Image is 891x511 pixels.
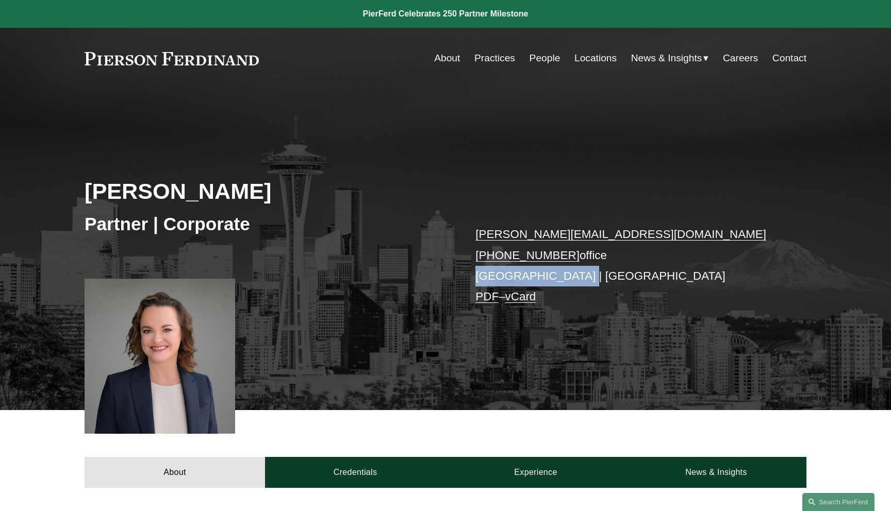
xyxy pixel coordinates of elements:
[434,48,460,68] a: About
[265,457,445,488] a: Credentials
[772,48,806,68] a: Contact
[475,228,766,241] a: [PERSON_NAME][EMAIL_ADDRESS][DOMAIN_NAME]
[85,213,445,235] h3: Partner | Corporate
[530,48,560,68] a: People
[802,493,874,511] a: Search this site
[723,48,758,68] a: Careers
[574,48,617,68] a: Locations
[631,48,709,68] a: folder dropdown
[626,457,806,488] a: News & Insights
[85,457,265,488] a: About
[475,249,580,262] a: [PHONE_NUMBER]
[475,224,776,307] p: office [GEOGRAPHIC_DATA] | [GEOGRAPHIC_DATA] –
[85,178,445,205] h2: [PERSON_NAME]
[505,290,536,303] a: vCard
[474,48,515,68] a: Practices
[445,457,626,488] a: Experience
[631,49,702,67] span: News & Insights
[475,290,499,303] a: PDF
